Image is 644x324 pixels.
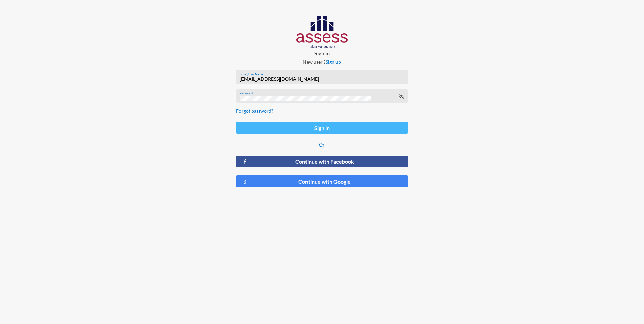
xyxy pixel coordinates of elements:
[236,108,273,114] a: Forgot password?
[240,76,404,82] input: Email/User Name
[236,142,408,148] p: Or
[236,122,408,134] button: Sign in
[231,50,413,56] p: Sign in
[231,59,413,65] p: New user ?
[236,156,408,167] button: Continue with Facebook
[236,175,408,187] button: Continue with Google
[326,59,341,65] a: Sign up
[296,16,348,48] img: AssessLogoo.svg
